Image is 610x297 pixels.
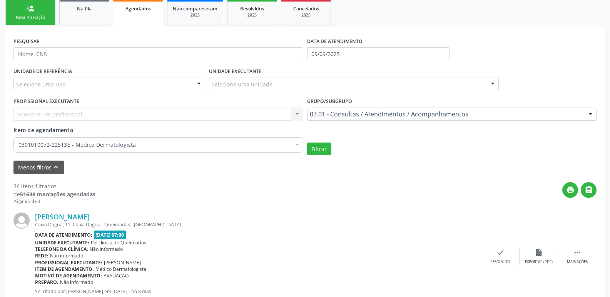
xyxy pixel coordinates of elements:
label: PROFISSIONAL EXECUTANTE [13,96,79,108]
span: Resolvidos [240,5,264,12]
span: Selecione uma unidade [212,80,272,88]
div: 2025 [233,12,271,18]
div: Exportar (PDF) [525,259,553,265]
i: check [496,248,505,257]
b: Unidade executante: [35,239,89,246]
span: Não compareceram [173,5,217,12]
a: [PERSON_NAME] [35,212,90,221]
button:  [581,182,597,198]
span: AVALIACAO [104,272,129,279]
i: print [566,186,575,194]
span: Médico Dermatologista [95,266,146,272]
div: 2025 [287,12,325,18]
span: Item de agendamento [13,126,74,134]
b: Profissional executante: [35,259,102,266]
b: Motivo de agendamento: [35,272,102,279]
span: Selecione uma UBS [16,80,66,88]
label: Grupo/Subgrupo [307,96,352,108]
span: 03.01 - Consultas / Atendimentos / Acompanhamentos [310,110,581,118]
strong: 51638 marcações agendadas [20,191,95,198]
span: Policlinica de Queimadas [91,239,146,246]
span: Na fila [77,5,92,12]
input: Selecione um intervalo [307,47,450,60]
button: print [562,182,578,198]
span: Não informado [50,252,83,259]
label: PESQUISAR [13,35,40,47]
div: 2025 [173,12,217,18]
button: Filtrar [307,143,331,156]
span: 0301010072-225135 - Médico Dermatologista [18,141,291,149]
b: Item de agendamento: [35,266,94,272]
label: DATA DE ATENDIMENTO [307,35,363,47]
div: Mais ações [567,259,588,265]
div: 36 itens filtrados [13,182,95,190]
b: Rede: [35,252,48,259]
div: Caixa Dagua, 11, Caixa Dagua - Queimadas - [GEOGRAPHIC_DATA] [35,221,481,228]
span: Cancelados [293,5,319,12]
input: Nome, CNS [13,47,303,60]
label: UNIDADE DE REFERÊNCIA [13,66,72,78]
span: Não informado [90,246,123,252]
div: Nova marcação [11,15,50,20]
p: Solicitado por [PERSON_NAME] em [DATE] - há 8 dias [35,288,481,295]
i:  [585,186,593,194]
div: person_add [26,4,35,13]
div: de [13,190,95,198]
i: keyboard_arrow_up [52,163,60,171]
span: [PERSON_NAME] [104,259,141,266]
img: img [13,212,30,229]
b: Preparo: [35,279,58,285]
i:  [573,248,582,257]
span: Não informado [60,279,93,285]
b: Data de atendimento: [35,232,92,238]
b: Telefone da clínica: [35,246,88,252]
div: Página 3 de 3 [13,198,95,205]
span: [DATE] 07:00 [94,231,126,239]
span: Agendados [125,5,151,12]
i: insert_drive_file [535,248,543,257]
button: Menos filtroskeyboard_arrow_up [13,161,64,174]
div: Resolvido [490,259,510,265]
label: UNIDADE EXECUTANTE [209,66,262,78]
